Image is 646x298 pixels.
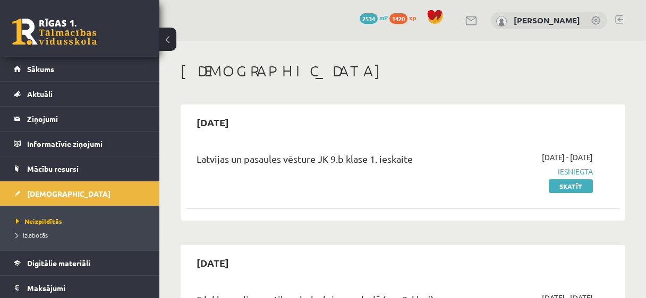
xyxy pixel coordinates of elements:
div: Latvijas un pasaules vēsture JK 9.b klase 1. ieskaite [197,152,455,171]
a: [DEMOGRAPHIC_DATA] [14,181,146,206]
span: Neizpildītās [16,217,62,225]
a: Rīgas 1. Tālmācības vidusskola [12,19,97,45]
span: Iesniegta [471,166,593,177]
h1: [DEMOGRAPHIC_DATA] [181,62,625,80]
a: Neizpildītās [16,216,149,226]
a: Informatīvie ziņojumi [14,132,146,156]
a: Ziņojumi [14,107,146,131]
a: Skatīt [549,179,593,193]
img: Jānis Tāre [496,16,507,27]
h2: [DATE] [186,110,240,135]
a: Izlabotās [16,230,149,240]
span: Izlabotās [16,231,48,239]
a: [PERSON_NAME] [514,15,580,25]
span: Digitālie materiāli [27,258,90,268]
legend: Informatīvie ziņojumi [27,132,146,156]
span: Aktuāli [27,89,53,99]
span: xp [409,13,416,22]
a: 2534 mP [360,13,388,22]
span: 1420 [389,13,407,24]
span: mP [379,13,388,22]
span: 2534 [360,13,378,24]
h2: [DATE] [186,250,240,275]
span: Mācību resursi [27,164,79,173]
span: [DEMOGRAPHIC_DATA] [27,189,110,198]
a: 1420 xp [389,13,421,22]
span: Sākums [27,64,54,74]
legend: Ziņojumi [27,107,146,131]
a: Mācību resursi [14,156,146,181]
a: Aktuāli [14,82,146,106]
span: [DATE] - [DATE] [542,152,593,163]
a: Digitālie materiāli [14,251,146,275]
a: Sākums [14,57,146,81]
